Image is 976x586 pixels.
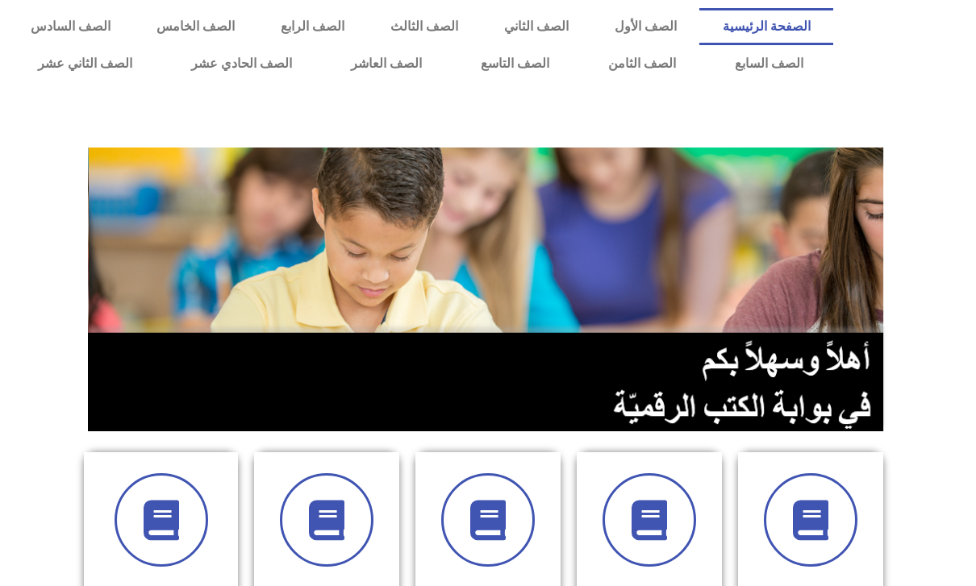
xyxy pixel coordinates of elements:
a: الصف الثالث [368,8,482,45]
a: الصفحة الرئيسية [699,8,833,45]
a: الصف التاسع [452,45,579,82]
a: الصف الخامس [134,8,258,45]
a: الصف السادس [8,8,134,45]
a: الصف الحادي عشر [161,45,321,82]
a: الصف السابع [706,45,833,82]
a: الصف العاشر [321,45,451,82]
a: الصف الثامن [579,45,706,82]
a: الصف الرابع [258,8,368,45]
a: الصف الثاني [481,8,591,45]
a: الصف الثاني عشر [8,45,161,82]
a: الصف الأول [591,8,699,45]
